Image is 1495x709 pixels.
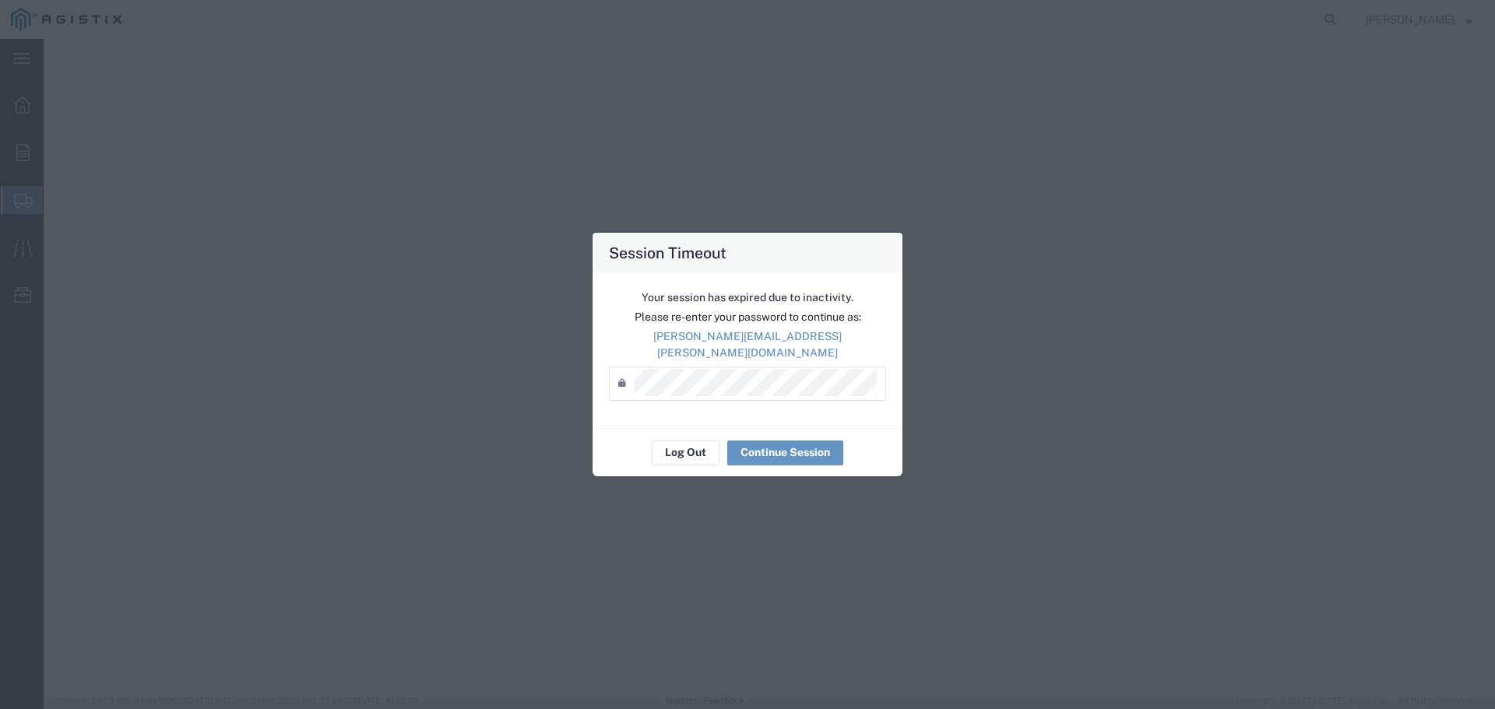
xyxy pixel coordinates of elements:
p: Please re-enter your password to continue as: [609,309,886,325]
h4: Session Timeout [609,241,726,264]
button: Log Out [652,440,719,465]
p: [PERSON_NAME][EMAIL_ADDRESS][PERSON_NAME][DOMAIN_NAME] [609,328,886,361]
button: Continue Session [727,440,843,465]
p: Your session has expired due to inactivity. [609,290,886,306]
